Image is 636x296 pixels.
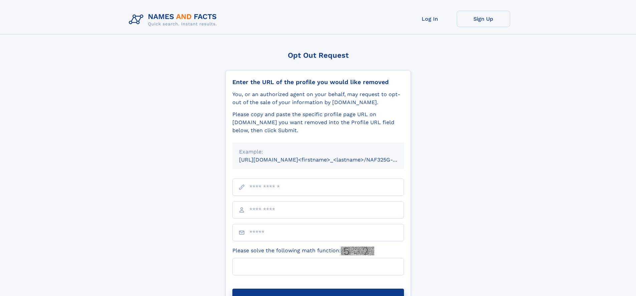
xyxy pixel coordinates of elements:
[225,51,411,59] div: Opt Out Request
[239,148,397,156] div: Example:
[403,11,457,27] a: Log In
[232,247,374,255] label: Please solve the following math function:
[232,90,404,106] div: You, or an authorized agent on your behalf, may request to opt-out of the sale of your informatio...
[232,78,404,86] div: Enter the URL of the profile you would like removed
[232,110,404,134] div: Please copy and paste the specific profile page URL on [DOMAIN_NAME] you want removed into the Pr...
[239,157,417,163] small: [URL][DOMAIN_NAME]<firstname>_<lastname>/NAF325G-xxxxxxxx
[126,11,222,29] img: Logo Names and Facts
[457,11,510,27] a: Sign Up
